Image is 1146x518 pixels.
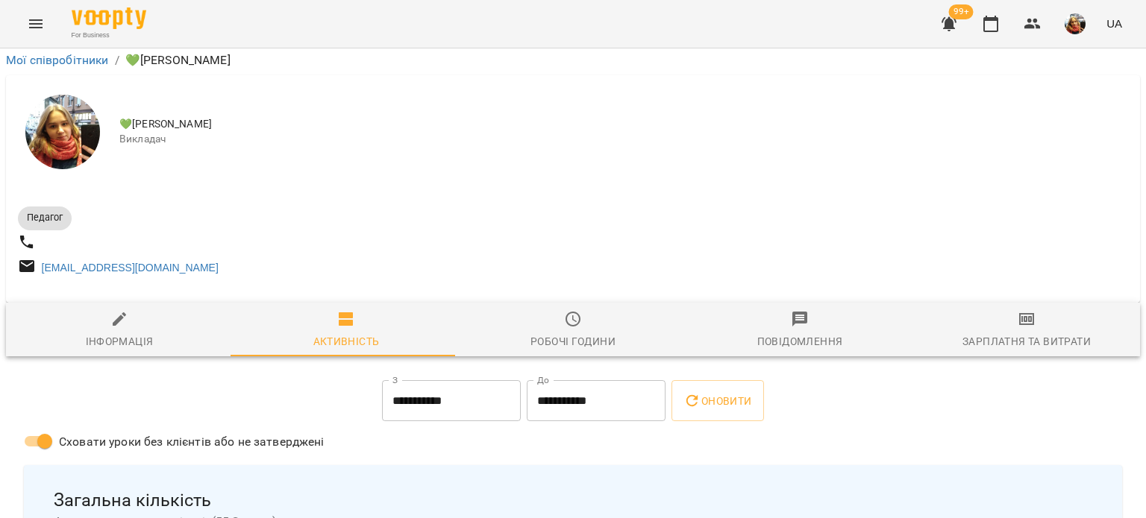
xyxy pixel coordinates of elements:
img: Voopty Logo [72,7,146,29]
button: Оновити [671,380,763,422]
div: Повідомлення [757,332,843,350]
img: 💚Маркіна Софія Сергіївна [25,95,100,169]
span: UA [1106,16,1122,31]
nav: breadcrumb [6,51,1140,69]
a: [EMAIL_ADDRESS][DOMAIN_NAME] [42,262,219,274]
span: For Business [72,31,146,40]
a: Мої співробітники [6,53,109,67]
button: Menu [18,6,54,42]
span: Викладач [119,132,1128,147]
div: Активність [313,332,380,350]
img: edc150b1e3960c0f40dc8d3aa1737096.jpeg [1065,13,1086,34]
span: 99+ [949,4,974,19]
span: Педагог [18,211,72,224]
span: Загальна кількість [54,489,1092,512]
div: Робочі години [530,332,616,350]
div: Інформація [86,332,154,350]
p: 💚[PERSON_NAME] [125,51,231,69]
span: Оновити [683,392,751,410]
span: 💚[PERSON_NAME] [119,117,1128,132]
span: Сховати уроки без клієнтів або не затверджені [59,433,325,451]
li: / [115,51,119,69]
div: Зарплатня та Витрати [962,332,1091,350]
button: UA [1100,10,1128,37]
